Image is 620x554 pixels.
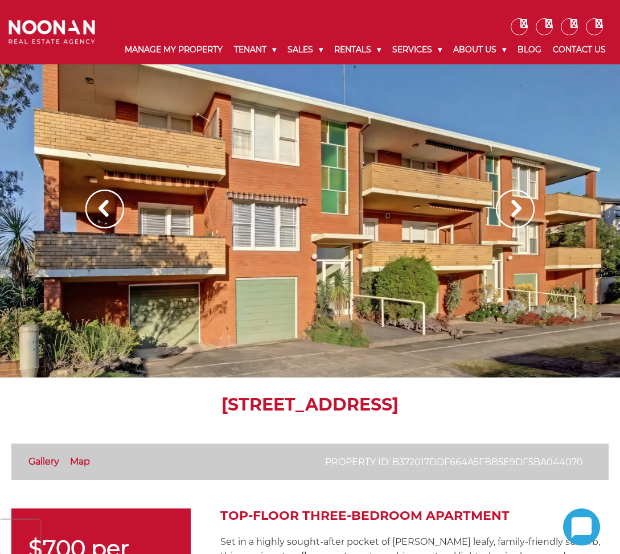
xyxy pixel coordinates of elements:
[228,35,282,64] a: Tenant
[387,35,447,64] a: Services
[547,35,611,64] a: Contact Us
[220,508,609,523] h2: Top-Floor Three-Bedroom Apartment
[325,455,583,469] p: Property ID: b372017ddf664a5fbb5e9df5ba044070
[11,395,609,415] h1: [STREET_ADDRESS]
[329,35,387,64] a: Rentals
[119,35,228,64] a: Manage My Property
[70,456,90,467] a: Map
[28,456,59,467] a: Gallery
[9,20,95,44] img: Noonan Real Estate Agency
[512,35,547,64] a: Blog
[282,35,329,64] a: Sales
[447,35,512,64] a: About Us
[496,190,535,228] img: Arrow slider
[85,190,124,228] img: Arrow slider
